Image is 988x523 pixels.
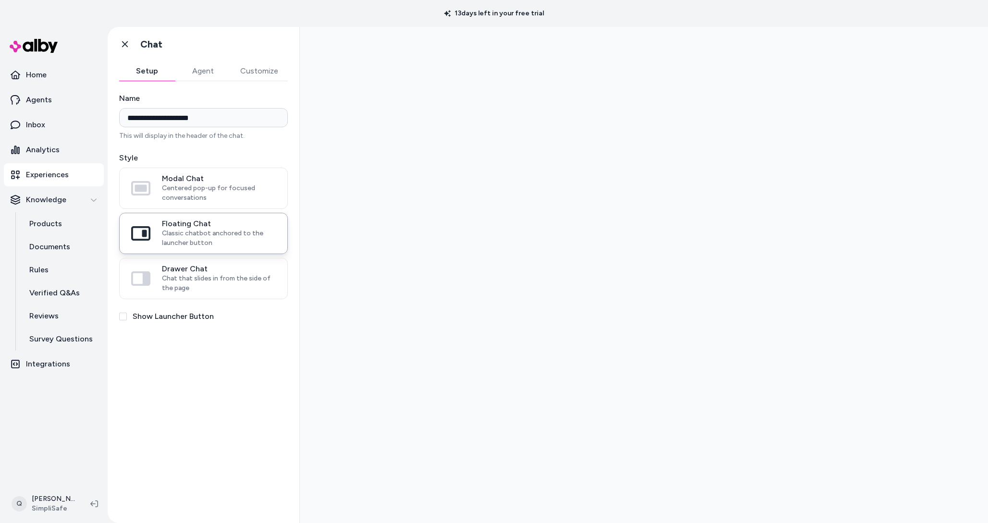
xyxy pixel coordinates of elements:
[231,61,288,81] button: Customize
[4,113,104,136] a: Inbox
[162,174,276,183] span: Modal Chat
[29,264,49,276] p: Rules
[20,258,104,281] a: Rules
[12,496,27,511] span: Q
[20,328,104,351] a: Survey Questions
[162,219,276,229] span: Floating Chat
[4,88,104,111] a: Agents
[162,274,276,293] span: Chat that slides in from the side of the page
[438,9,550,18] p: 13 days left in your free trial
[26,119,45,131] p: Inbox
[119,61,175,81] button: Setup
[162,229,276,248] span: Classic chatbot anchored to the launcher button
[26,358,70,370] p: Integrations
[32,504,75,513] span: SimpliSafe
[29,218,62,230] p: Products
[119,93,288,104] label: Name
[26,194,66,206] p: Knowledge
[4,188,104,211] button: Knowledge
[162,264,276,274] span: Drawer Chat
[140,38,162,50] h1: Chat
[32,494,75,504] p: [PERSON_NAME]
[20,281,104,304] a: Verified Q&As
[4,353,104,376] a: Integrations
[26,69,47,81] p: Home
[119,131,288,141] p: This will display in the header of the chat.
[26,144,60,156] p: Analytics
[133,311,214,322] label: Show Launcher Button
[175,61,231,81] button: Agent
[4,138,104,161] a: Analytics
[119,152,288,164] label: Style
[29,310,59,322] p: Reviews
[20,304,104,328] a: Reviews
[20,235,104,258] a: Documents
[20,212,104,235] a: Products
[29,333,93,345] p: Survey Questions
[29,241,70,253] p: Documents
[4,163,104,186] a: Experiences
[10,39,58,53] img: alby Logo
[29,287,80,299] p: Verified Q&As
[26,169,69,181] p: Experiences
[6,488,83,519] button: Q[PERSON_NAME]SimpliSafe
[162,183,276,203] span: Centered pop-up for focused conversations
[4,63,104,86] a: Home
[26,94,52,106] p: Agents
